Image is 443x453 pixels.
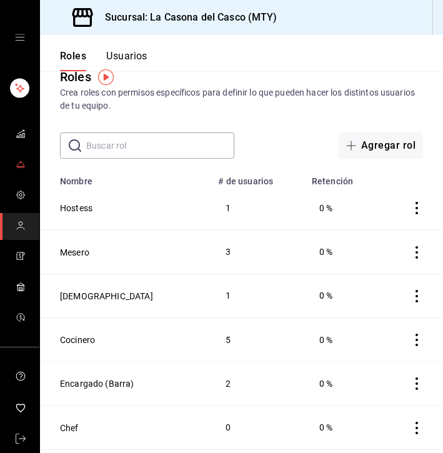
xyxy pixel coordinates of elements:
button: open drawer [15,32,25,42]
button: Roles [60,50,86,71]
td: 0 [211,406,304,449]
th: Nombre [40,169,211,186]
button: actions [411,202,423,214]
td: 0 % [304,406,380,449]
input: Buscar rol [86,133,234,158]
button: actions [411,246,423,259]
button: Chef [60,422,79,434]
td: 5 [211,317,304,361]
div: navigation tabs [60,50,147,71]
img: Tooltip marker [98,69,114,85]
th: Retención [304,169,380,186]
h3: Sucursal: La Casona del Casco (MTY) [95,10,277,25]
td: 0 % [304,186,380,230]
button: Mesero [60,246,89,259]
td: 0 % [304,274,380,317]
button: Usuarios [106,50,147,71]
button: Encargado (Barra) [60,377,134,390]
button: [DEMOGRAPHIC_DATA] [60,290,153,302]
button: Agregar rol [339,132,423,159]
button: actions [411,422,423,434]
td: 0 % [304,362,380,406]
div: Roles [60,67,91,86]
button: Cocinero [60,334,95,346]
td: 2 [211,362,304,406]
button: actions [411,334,423,346]
td: 0 % [304,317,380,361]
td: 3 [211,230,304,274]
td: 1 [211,186,304,230]
td: 1 [211,274,304,317]
td: 0 % [304,230,380,274]
button: actions [411,290,423,302]
button: actions [411,377,423,390]
th: # de usuarios [211,169,304,186]
button: Hostess [60,202,92,214]
div: Crea roles con permisos específicos para definir lo que pueden hacer los distintos usuarios de tu... [60,86,423,112]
